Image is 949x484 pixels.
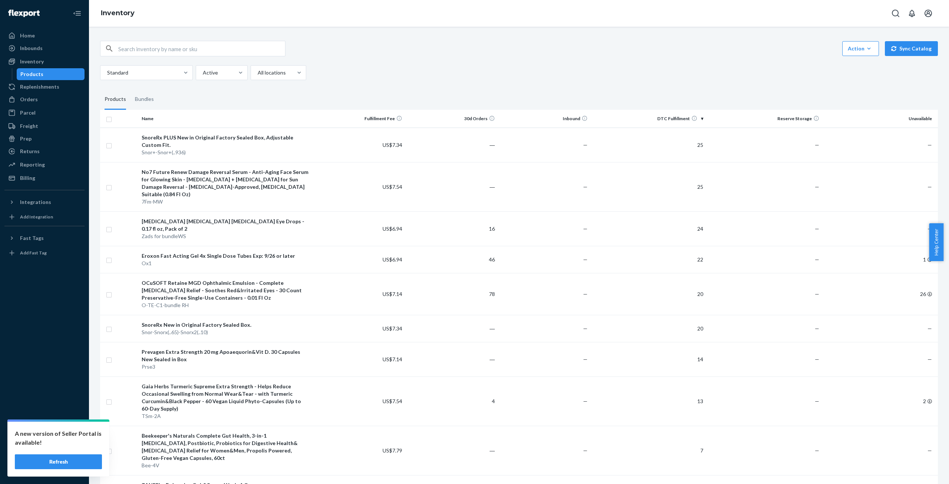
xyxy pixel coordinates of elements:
td: 7 [591,426,706,475]
button: Action [842,41,879,56]
div: Prep [20,135,32,142]
div: Zads for bundleWS [142,233,310,240]
span: — [927,184,932,190]
th: Fulfillment Fee [313,110,405,128]
a: Reporting [4,159,85,171]
th: Unavailable [822,110,938,128]
div: Returns [20,148,40,155]
td: 24 [591,211,706,246]
div: Billing [20,174,35,182]
span: — [815,447,819,454]
td: ― [405,315,498,342]
div: [MEDICAL_DATA] [MEDICAL_DATA] [MEDICAL_DATA] Eye Drops - 0.17 fl oz, Pack of 2 [142,218,310,233]
div: OCuSOFT Retaine MGD Ophthalmic Emulsion - Complete [MEDICAL_DATA] Relief - Soothes Red&Irritated ... [142,279,310,302]
span: — [927,325,932,332]
a: Help Center [4,451,85,462]
a: Prep [4,133,85,145]
a: Orders [4,93,85,105]
span: — [583,225,588,232]
td: 46 [405,246,498,273]
span: US$7.14 [383,291,402,297]
td: ― [405,128,498,162]
th: Inbound [498,110,591,128]
a: Billing [4,172,85,184]
td: 20 [591,315,706,342]
span: — [583,184,588,190]
div: O-TE-C1-bundle RH [142,302,310,309]
div: Inbounds [20,45,43,52]
td: 1 [822,246,938,273]
span: — [927,142,932,148]
a: Settings [4,425,85,437]
div: 7Fm-MW [142,198,310,205]
th: DTC Fulfillment [591,110,706,128]
td: 20 [591,273,706,315]
span: — [815,142,819,148]
a: Parcel [4,107,85,119]
span: US$7.34 [383,325,402,332]
button: Refresh [15,454,102,469]
span: — [927,356,932,362]
div: Home [20,32,35,39]
span: — [927,225,932,232]
p: A new version of Seller Portal is available! [15,429,102,447]
div: Fast Tags [20,234,44,242]
div: Ox1 [142,260,310,267]
div: Action [848,45,873,52]
div: SnoreRx New in Original Factory Sealed Box. [142,321,310,329]
span: US$7.34 [383,142,402,148]
span: US$7.54 [383,398,402,404]
input: Standard [106,69,107,76]
input: All locations [257,69,258,76]
td: 13 [591,376,706,426]
th: Name [139,110,313,128]
button: Help Center [929,223,943,261]
th: Reserve Storage [706,110,822,128]
button: Sync Catalog [885,41,938,56]
div: Orders [20,96,38,103]
input: Active [202,69,203,76]
span: US$6.94 [383,225,402,232]
div: No7 Future Renew Damage Reversal Serum - Anti-Aging Face Serum for Glowing Skin - [MEDICAL_DATA] ... [142,168,310,198]
span: US$7.14 [383,356,402,362]
a: Inbounds [4,42,85,54]
div: Products [105,89,126,110]
img: Flexport logo [8,10,40,17]
div: Snor+-Snor+(..936) [142,149,310,156]
span: US$6.94 [383,256,402,263]
span: — [927,447,932,454]
div: Bundles [135,89,154,110]
div: Prse3 [142,363,310,371]
div: Add Fast Tag [20,250,47,256]
div: Integrations [20,198,51,206]
div: Snor-Snorx(..65)-Snorx2(..10) [142,329,310,336]
div: Replenishments [20,83,59,90]
td: ― [405,426,498,475]
button: Open Search Box [888,6,903,21]
div: Beekeeper's Naturals Complete Gut Health, 3-in-1 [MEDICAL_DATA], Postbiotic, Probiotics for Diges... [142,432,310,462]
div: Gaia Herbs Turmeric Supreme Extra Strength - Helps Reduce Occasional Swelling from Normal Wear&Te... [142,383,310,412]
span: — [583,291,588,297]
td: 25 [591,162,706,211]
td: 22 [591,246,706,273]
a: Home [4,30,85,42]
td: 2 [822,376,938,426]
div: Eroxon Fast Acting Gel 4x Single Dose Tubes Exp: 9/26 or later [142,252,310,260]
a: Inventory [4,56,85,68]
td: 26 [822,273,938,315]
span: — [583,142,588,148]
td: 14 [591,342,706,376]
span: US$7.54 [383,184,402,190]
td: 25 [591,128,706,162]
button: Close Navigation [70,6,85,21]
button: Give Feedback [4,463,85,475]
span: — [815,291,819,297]
a: Products [17,68,85,80]
span: — [815,256,819,263]
th: 30d Orders [405,110,498,128]
a: Returns [4,145,85,157]
button: Open account menu [921,6,936,21]
div: Bee-4V [142,462,310,469]
ol: breadcrumbs [95,3,140,24]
